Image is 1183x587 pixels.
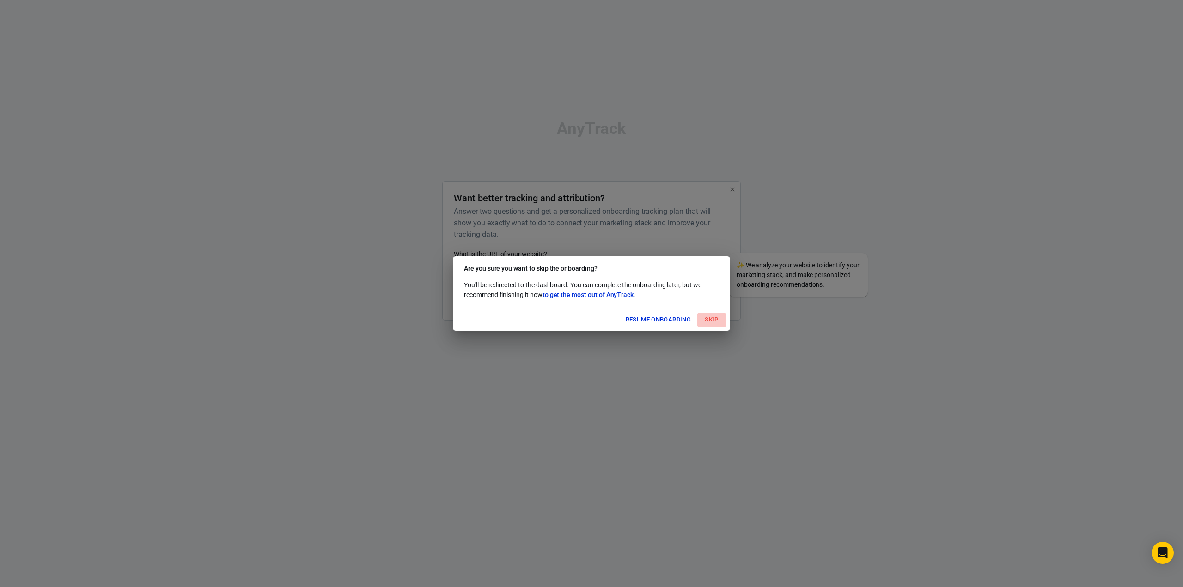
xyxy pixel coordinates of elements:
div: Open Intercom Messenger [1152,542,1174,564]
p: You'll be redirected to the dashboard. You can complete the onboarding later, but we recommend fi... [464,280,719,300]
h2: Are you sure you want to skip the onboarding? [453,256,730,280]
button: Resume onboarding [623,313,693,327]
span: to get the most out of AnyTrack [543,291,634,298]
button: Skip [697,313,726,327]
